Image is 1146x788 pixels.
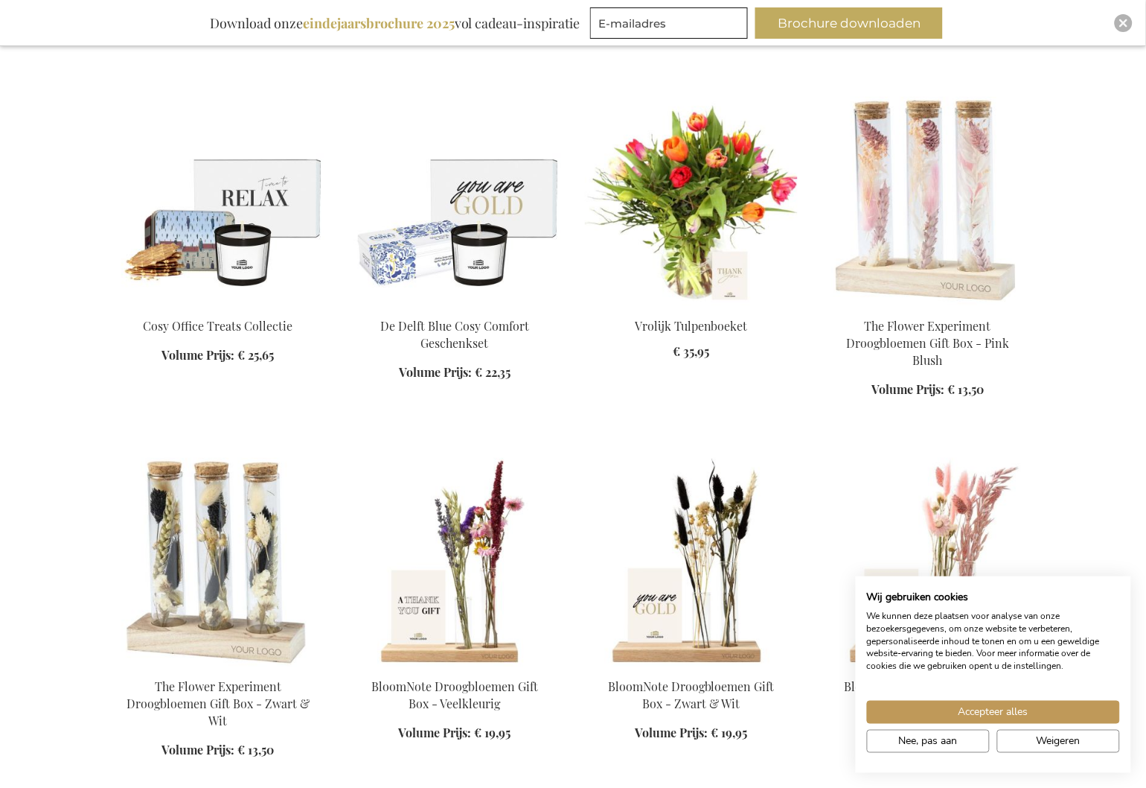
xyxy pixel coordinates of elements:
[162,743,235,758] span: Volume Prijs:
[399,364,472,380] span: Volume Prijs:
[822,97,1034,305] img: The Flower Experiment Gift Box - Pink Blush
[847,318,1010,368] a: The Flower Experiment Droogbloemen Gift Box - Pink Blush
[112,661,324,675] a: The Flower Experiment Gift Box - Black & White
[399,364,510,381] a: Volume Prijs: € 22,35
[203,7,587,39] div: Download onze vol cadeau-inspiratie
[475,725,511,741] span: € 19,95
[590,7,752,43] form: marketing offers and promotions
[590,7,748,39] input: E-mailadres
[636,725,708,741] span: Volume Prijs:
[635,318,748,334] a: Vrolijk Tulpenboeket
[399,725,511,743] a: Volume Prijs: € 19,95
[958,705,1028,720] span: Accepteer alles
[867,730,990,753] button: Pas cookie voorkeuren aan
[997,730,1120,753] button: Alle cookies weigeren
[162,347,275,364] a: Volume Prijs: € 25,65
[608,679,775,712] a: BloomNote Droogbloemen Gift Box - Zwart & Wit
[112,299,324,314] a: Cosy Office Treats Collection
[348,661,561,675] a: BloomNote Gift Box - Multicolor
[585,458,798,667] img: BloomNote Gift Box - Black & White
[348,299,561,314] a: Delft's Cosy Comfort Gift Set
[1115,14,1133,32] div: Close
[475,364,510,380] span: € 22,35
[585,97,798,305] img: Cheerful Tulip Flower Bouquet
[899,734,958,749] span: Nee, pas aan
[872,381,985,398] a: Volume Prijs: € 13,50
[380,318,529,351] a: De Delft Blue Cosy Comfort Geschenkset
[845,679,1011,712] a: BloomNote Droogbloemen Gift Box - Pink Blush
[238,743,275,758] span: € 13,50
[303,14,455,32] b: eindejaarsbrochure 2025
[585,299,798,314] a: Cheerful Tulip Flower Bouquet
[636,725,748,743] a: Volume Prijs: € 19,95
[238,347,275,363] span: € 25,65
[711,725,748,741] span: € 19,95
[162,743,275,760] a: Volume Prijs: € 13,50
[1119,19,1128,28] img: Close
[1037,734,1081,749] span: Weigeren
[867,591,1120,604] h2: Wij gebruiken cookies
[867,610,1120,673] p: We kunnen deze plaatsen voor analyse van onze bezoekersgegevens, om onze website te verbeteren, g...
[348,458,561,667] img: BloomNote Gift Box - Multicolor
[673,343,710,359] span: € 35,95
[348,97,561,305] img: Delft's Cosy Comfort Gift Set
[162,347,235,363] span: Volume Prijs:
[822,458,1034,667] img: BloomNote Gift Box - Pink Blush
[585,661,798,675] a: BloomNote Gift Box - Black & White
[948,381,985,397] span: € 13,50
[867,701,1120,724] button: Accepteer alle cookies
[144,318,293,334] a: Cosy Office Treats Collectie
[872,381,945,397] span: Volume Prijs:
[371,679,538,712] a: BloomNote Droogbloemen Gift Box - Veelkleurig
[112,458,324,667] img: The Flower Experiment Gift Box - Black & White
[112,97,324,305] img: Cosy Office Treats Collection
[755,7,943,39] button: Brochure downloaden
[822,299,1034,314] a: The Flower Experiment Gift Box - Pink Blush
[399,725,472,741] span: Volume Prijs:
[822,661,1034,675] a: BloomNote Gift Box - Pink Blush
[127,679,310,729] a: The Flower Experiment Droogbloemen Gift Box - Zwart & Wit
